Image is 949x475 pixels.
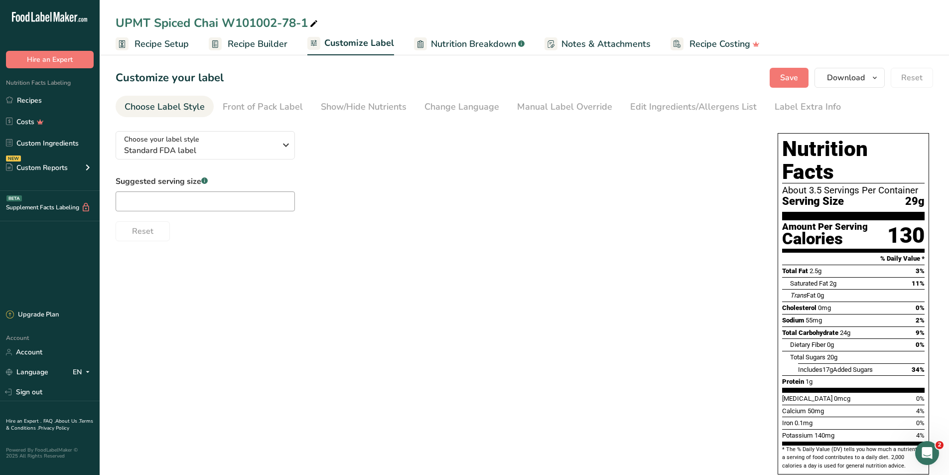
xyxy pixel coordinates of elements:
[814,68,885,88] button: Download
[834,395,850,402] span: 0mcg
[38,425,69,432] a: Privacy Policy
[561,37,651,51] span: Notes & Attachments
[817,292,824,299] span: 0g
[806,378,813,385] span: 1g
[827,341,834,348] span: 0g
[125,100,205,114] div: Choose Label Style
[916,329,925,336] span: 9%
[827,353,837,361] span: 20g
[818,304,831,312] span: 0mg
[324,36,394,50] span: Customize Label
[887,222,925,249] div: 130
[223,100,303,114] div: Front of Pack Label
[782,138,925,183] h1: Nutrition Facts
[916,304,925,312] span: 0%
[790,292,815,299] span: Fat
[689,37,750,51] span: Recipe Costing
[671,33,760,55] a: Recipe Costing
[891,68,933,88] button: Reset
[116,14,320,32] div: UPMT Spiced Chai W101002-78-1
[912,366,925,373] span: 34%
[770,68,809,88] button: Save
[790,341,825,348] span: Dietary Fiber
[55,418,79,425] a: About Us .
[822,366,833,373] span: 17g
[116,221,170,241] button: Reset
[6,156,21,161] div: NEW
[782,232,868,246] div: Calories
[424,100,499,114] div: Change Language
[782,195,844,208] span: Serving Size
[116,131,295,159] button: Choose your label style Standard FDA label
[209,33,287,55] a: Recipe Builder
[6,418,93,432] a: Terms & Conditions .
[808,407,824,415] span: 50mg
[936,441,944,449] span: 2
[782,267,808,275] span: Total Fat
[782,378,804,385] span: Protein
[782,407,806,415] span: Calcium
[124,134,199,145] span: Choose your label style
[780,72,798,84] span: Save
[228,37,287,51] span: Recipe Builder
[775,100,841,114] div: Label Extra Info
[414,33,525,55] a: Nutrition Breakdown
[916,317,925,324] span: 2%
[795,419,813,427] span: 0.1mg
[916,432,925,439] span: 4%
[901,72,923,84] span: Reset
[916,267,925,275] span: 3%
[43,418,55,425] a: FAQ .
[840,329,850,336] span: 24g
[116,33,189,55] a: Recipe Setup
[6,418,41,425] a: Hire an Expert .
[782,419,793,427] span: Iron
[806,317,822,324] span: 55mg
[782,446,925,470] section: * The % Daily Value (DV) tells you how much a nutrient in a serving of food contributes to a dail...
[73,366,94,378] div: EN
[6,162,68,173] div: Custom Reports
[798,366,873,373] span: Includes Added Sugars
[916,341,925,348] span: 0%
[6,310,59,320] div: Upgrade Plan
[782,185,925,195] div: About 3.5 Servings Per Container
[116,175,295,187] label: Suggested serving size
[782,222,868,232] div: Amount Per Serving
[321,100,407,114] div: Show/Hide Nutrients
[782,253,925,265] section: % Daily Value *
[905,195,925,208] span: 29g
[810,267,821,275] span: 2.5g
[912,280,925,287] span: 11%
[6,363,48,381] a: Language
[307,32,394,56] a: Customize Label
[124,145,276,157] span: Standard FDA label
[790,292,807,299] i: Trans
[782,329,838,336] span: Total Carbohydrate
[915,441,939,465] iframe: Intercom live chat
[829,280,836,287] span: 2g
[782,304,816,312] span: Cholesterol
[814,432,834,439] span: 140mg
[544,33,651,55] a: Notes & Attachments
[135,37,189,51] span: Recipe Setup
[782,317,804,324] span: Sodium
[916,419,925,427] span: 0%
[916,395,925,402] span: 0%
[6,195,22,201] div: BETA
[132,225,153,237] span: Reset
[782,395,832,402] span: [MEDICAL_DATA]
[6,51,94,68] button: Hire an Expert
[916,407,925,415] span: 4%
[517,100,612,114] div: Manual Label Override
[782,432,813,439] span: Potassium
[630,100,757,114] div: Edit Ingredients/Allergens List
[431,37,516,51] span: Nutrition Breakdown
[790,280,828,287] span: Saturated Fat
[6,447,94,459] div: Powered By FoodLabelMaker © 2025 All Rights Reserved
[116,70,224,86] h1: Customize your label
[790,353,825,361] span: Total Sugars
[827,72,865,84] span: Download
